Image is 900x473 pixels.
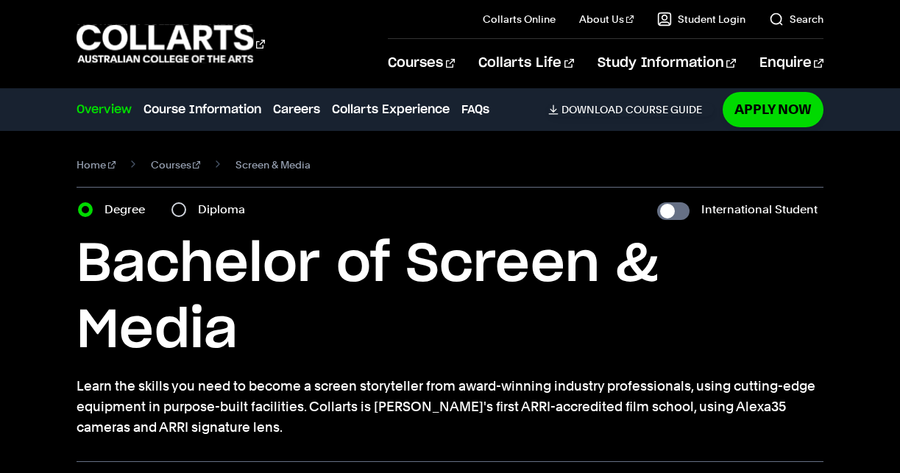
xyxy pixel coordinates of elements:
span: Screen & Media [235,154,311,175]
a: Careers [273,101,320,118]
a: Courses [151,154,201,175]
a: About Us [579,12,634,26]
a: Overview [77,101,132,118]
div: Go to homepage [77,23,265,65]
a: Search [769,12,823,26]
label: International Student [701,199,818,220]
a: Study Information [598,39,736,88]
a: Course Information [143,101,261,118]
a: Home [77,154,116,175]
a: Collarts Life [478,39,573,88]
p: Learn the skills you need to become a screen storyteller from award-winning industry professional... [77,376,823,438]
a: Enquire [759,39,823,88]
label: Degree [104,199,154,220]
a: Courses [388,39,455,88]
a: DownloadCourse Guide [548,103,714,116]
h1: Bachelor of Screen & Media [77,232,823,364]
span: Download [561,103,623,116]
label: Diploma [198,199,254,220]
a: Collarts Experience [332,101,450,118]
a: Apply Now [723,92,823,127]
a: FAQs [461,101,489,118]
a: Collarts Online [483,12,556,26]
a: Student Login [657,12,745,26]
